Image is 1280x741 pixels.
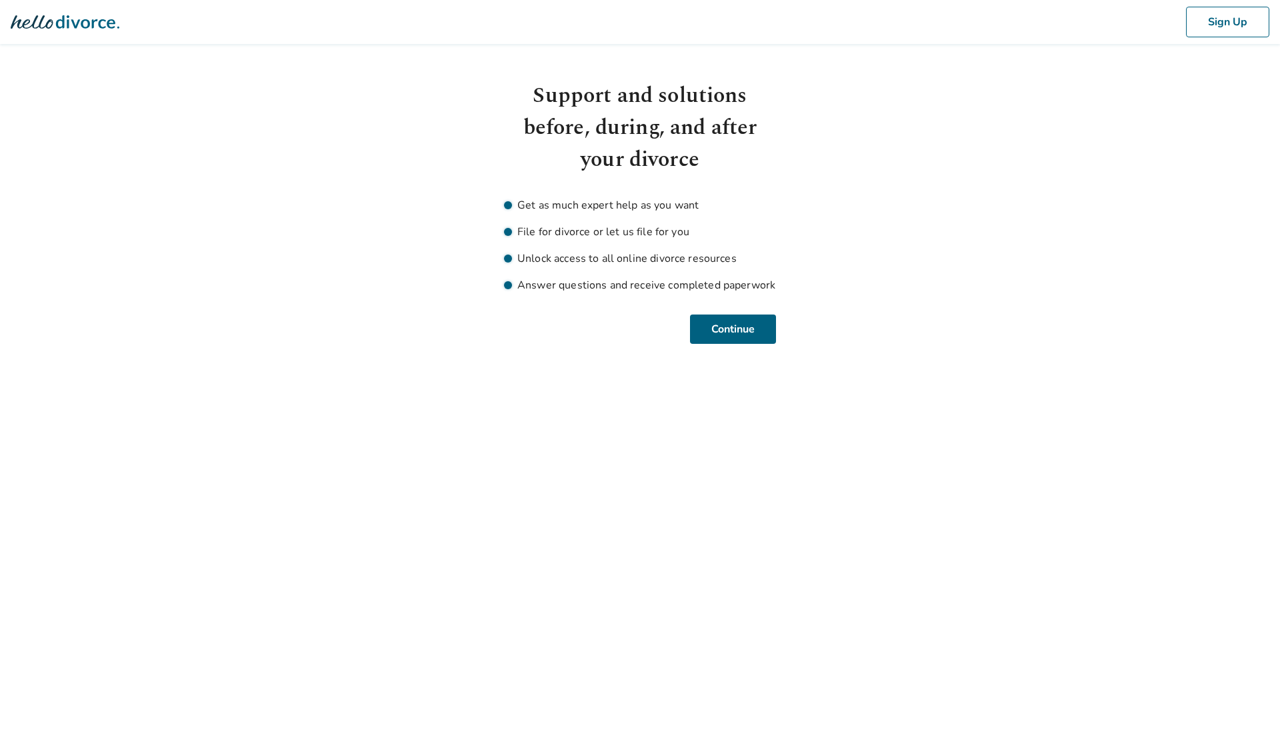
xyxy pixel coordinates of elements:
[504,80,776,176] h1: Support and solutions before, during, and after your divorce
[690,315,776,344] button: Continue
[504,251,776,267] li: Unlock access to all online divorce resources
[504,224,776,240] li: File for divorce or let us file for you
[504,197,776,213] li: Get as much expert help as you want
[504,277,776,293] li: Answer questions and receive completed paperwork
[1186,7,1269,37] button: Sign Up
